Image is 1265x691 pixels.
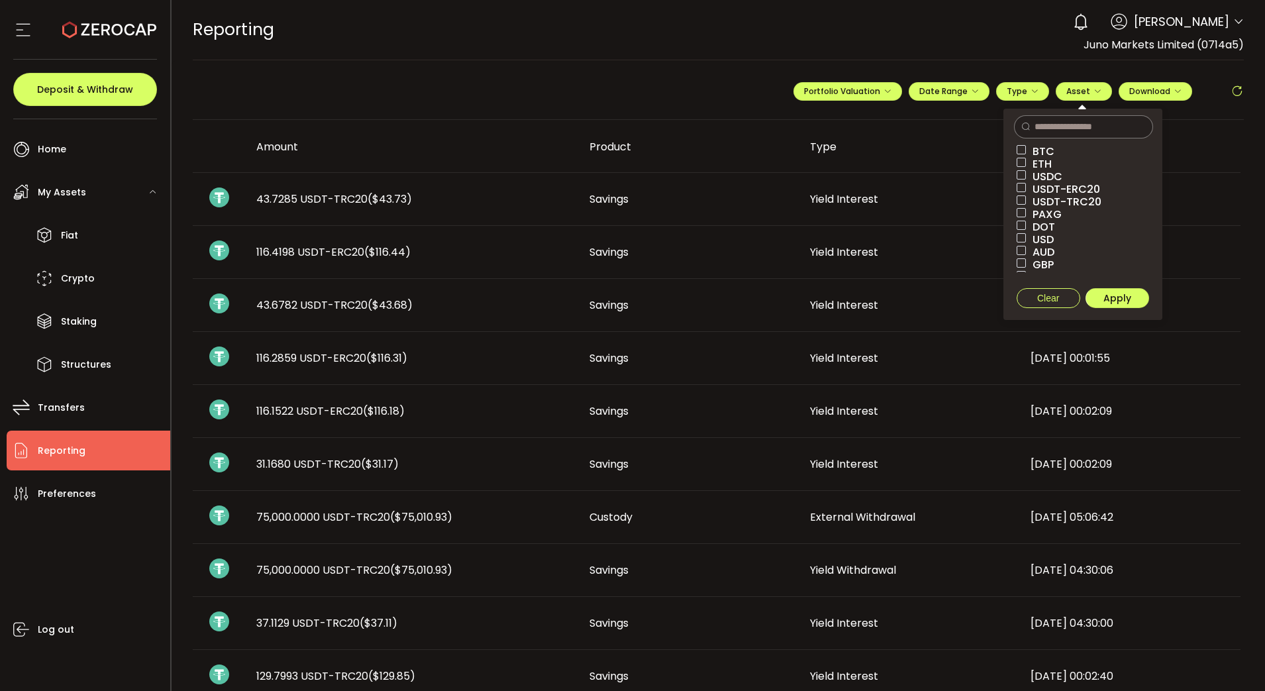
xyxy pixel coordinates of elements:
span: 75,000.0000 USDT-TRC20 [256,562,452,578]
button: Portfolio Valuation [793,82,902,101]
span: Savings [589,615,629,631]
span: 129.7993 USDT-TRC20 [256,668,415,684]
span: Preferences [38,484,96,504]
span: Apply [1103,292,1131,305]
button: Clear [1017,288,1080,308]
span: USDT-TRC20 [1026,195,1101,208]
button: Date Range [909,82,989,101]
img: usdt_portfolio.svg [209,611,229,631]
iframe: Chat Widget [1199,627,1265,691]
img: usdt_portfolio.svg [209,664,229,684]
span: BTC [1026,145,1054,158]
div: Type [799,139,1020,154]
button: Download [1119,82,1192,101]
span: EUR [1026,271,1052,284]
img: usdt_portfolio.svg [209,399,229,419]
div: [DATE] 04:30:00 [1020,615,1240,631]
span: Yield Interest [810,191,878,207]
span: ($75,010.93) [390,562,452,578]
span: Home [38,140,66,159]
span: 116.2859 USDT-ERC20 [256,350,407,366]
span: ($116.18) [363,403,405,419]
span: Date Range [919,85,979,97]
span: Savings [589,297,629,313]
div: Amount [246,139,579,154]
span: Fiat [61,226,78,245]
span: Deposit & Withdraw [37,85,133,94]
span: Yield Withdrawal [810,562,896,578]
span: 31.1680 USDT-TRC20 [256,456,399,472]
span: 37.1129 USDT-TRC20 [256,615,397,631]
span: ETH [1026,158,1052,170]
span: Savings [589,562,629,578]
button: Type [996,82,1049,101]
span: ($43.68) [368,297,413,313]
span: Download [1129,85,1182,97]
img: usdt_portfolio.svg [209,240,229,260]
span: Yield Interest [810,244,878,260]
span: ($75,010.93) [390,509,452,525]
span: Staking [61,312,97,331]
span: Savings [589,350,629,366]
span: ($129.85) [368,668,415,684]
img: usdt_portfolio.svg [209,558,229,578]
button: Asset [1056,82,1112,101]
span: Transfers [38,398,85,417]
span: USDC [1026,170,1062,183]
span: DOT [1026,221,1055,233]
span: 116.4198 USDT-ERC20 [256,244,411,260]
span: AUD [1026,246,1054,258]
img: usdt_portfolio.svg [209,346,229,366]
div: [DATE] 04:30:06 [1020,562,1240,578]
span: Custody [589,509,632,525]
span: Yield Interest [810,615,878,631]
div: [DATE] 00:01:55 [1020,350,1240,366]
span: My Assets [38,183,86,202]
span: Savings [589,403,629,419]
span: 43.6782 USDT-TRC20 [256,297,413,313]
span: USDT-ERC20 [1026,183,1100,195]
span: Yield Interest [810,403,878,419]
div: [DATE] 05:06:42 [1020,509,1240,525]
div: [DATE] 00:02:40 [1020,668,1240,684]
span: Yield Interest [810,668,878,684]
div: Product [579,139,799,154]
span: GBP [1026,258,1054,271]
span: 116.1522 USDT-ERC20 [256,403,405,419]
span: Yield Interest [810,297,878,313]
span: ($43.73) [368,191,412,207]
div: [DATE] 00:02:09 [1020,403,1240,419]
span: ($116.44) [364,244,411,260]
span: Reporting [38,441,85,460]
div: [DATE] 00:02:09 [1020,456,1240,472]
span: Savings [589,668,629,684]
img: usdt_portfolio.svg [209,187,229,207]
span: Savings [589,244,629,260]
span: 43.7285 USDT-TRC20 [256,191,412,207]
button: Apply [1086,288,1149,308]
img: usdt_portfolio.svg [209,293,229,313]
span: ($31.17) [361,456,399,472]
span: Crypto [61,269,95,288]
span: Savings [589,191,629,207]
img: usdt_portfolio.svg [209,452,229,472]
span: External Withdrawal [810,509,915,525]
span: [PERSON_NAME] [1134,13,1229,30]
span: USD [1026,233,1054,246]
span: Type [1007,85,1038,97]
span: Portfolio Valuation [804,85,891,97]
span: Reporting [193,18,274,41]
span: ($116.31) [366,350,407,366]
span: Clear [1037,293,1059,303]
span: Juno Markets Limited (0714a5) [1084,37,1244,52]
span: PAXG [1026,208,1062,221]
span: Asset [1066,85,1090,97]
span: Structures [61,355,111,374]
span: Yield Interest [810,456,878,472]
span: ($37.11) [360,615,397,631]
img: usdt_portfolio.svg [209,505,229,525]
span: Log out [38,620,74,639]
span: Savings [589,456,629,472]
span: Yield Interest [810,350,878,366]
